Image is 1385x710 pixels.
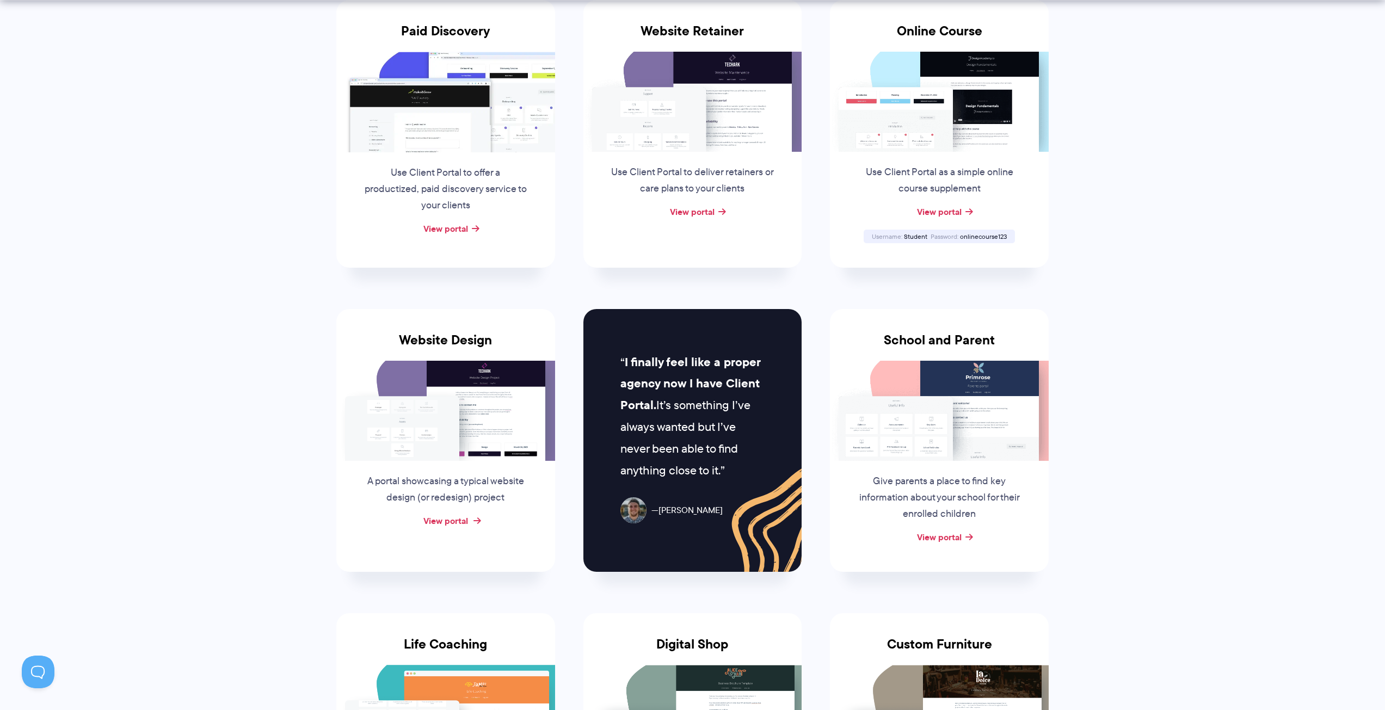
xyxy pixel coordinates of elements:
span: Password [931,232,958,241]
p: Use Client Portal as a simple online course supplement [857,164,1022,197]
h3: School and Parent [830,332,1049,361]
h3: Digital Shop [583,637,802,665]
strong: I finally feel like a proper agency now I have Client Portal. [620,353,760,415]
p: Give parents a place to find key information about your school for their enrolled children [857,473,1022,522]
h3: Online Course [830,23,1049,52]
p: Use Client Portal to offer a productized, paid discovery service to your clients [363,165,528,214]
h3: Website Design [336,332,555,361]
h3: Life Coaching [336,637,555,665]
a: View portal [423,514,468,527]
span: Username [872,232,902,241]
a: View portal [423,222,468,235]
iframe: Toggle Customer Support [22,656,54,688]
span: Student [904,232,927,241]
span: onlinecourse123 [960,232,1007,241]
p: Use Client Portal to deliver retainers or care plans to your clients [610,164,775,197]
span: [PERSON_NAME] [651,503,723,518]
a: View portal [917,205,962,218]
a: View portal [917,530,962,544]
h3: Paid Discovery [336,23,555,52]
p: It’s something I’ve always wanted but I’ve never been able to find anything close to it. [620,351,765,481]
h3: Custom Furniture [830,637,1049,665]
p: A portal showcasing a typical website design (or redesign) project [363,473,528,506]
h3: Website Retainer [583,23,802,52]
a: View portal [670,205,715,218]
